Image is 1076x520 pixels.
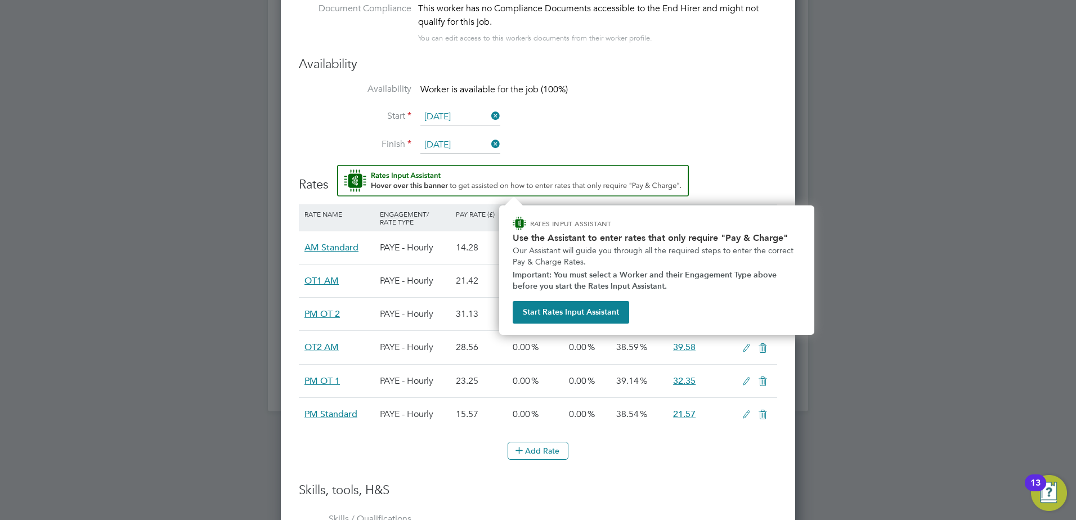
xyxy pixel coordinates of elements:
div: 21.42 [453,265,510,297]
div: 23.25 [453,365,510,397]
span: PM Standard [304,409,357,420]
div: 15.57 [453,398,510,431]
div: PAYE - Hourly [377,298,452,330]
div: 13 [1030,483,1041,497]
div: Employer Cost [566,204,613,231]
span: 0.00 [569,409,586,420]
div: You can edit access to this worker’s documents from their worker profile. [418,32,652,45]
span: 39.58 [673,342,696,353]
p: Our Assistant will guide you through all the required steps to enter the correct Pay & Charge Rates. [513,245,801,267]
span: PM OT 2 [304,308,340,320]
label: Finish [299,138,411,150]
h2: Use the Assistant to enter rates that only require "Pay & Charge" [513,232,801,243]
label: Start [299,110,411,122]
div: PAYE - Hourly [377,265,452,297]
span: Worker is available for the job (100%) [420,84,568,95]
img: ENGAGE Assistant Icon [513,217,526,230]
div: Rate Name [302,204,377,223]
h3: Skills, tools, H&S [299,482,777,499]
button: Add Rate [508,442,568,460]
span: 0.00 [569,342,586,353]
div: This worker has no Compliance Documents accessible to the End Hirer and might not qualify for thi... [418,2,777,29]
span: 39.14 [616,375,639,387]
div: Charge (£) [670,204,737,223]
div: PAYE - Hourly [377,365,452,397]
div: PAYE - Hourly [377,398,452,431]
h3: Availability [299,56,777,73]
label: Document Compliance [299,2,411,43]
strong: Important: You must select a Worker and their Engagement Type above before you start the Rates In... [513,270,779,291]
div: PAYE - Hourly [377,331,452,364]
span: 0.00 [513,409,530,420]
div: 28.56 [453,331,510,364]
span: 32.35 [673,375,696,387]
button: Rate Assistant [337,165,689,196]
button: Open Resource Center, 13 new notifications [1031,475,1067,511]
div: 14.28 [453,231,510,264]
span: 21.57 [673,409,696,420]
span: 0.00 [569,375,586,387]
p: RATES INPUT ASSISTANT [530,219,671,228]
button: Start Rates Input Assistant [513,301,629,324]
div: Agency Markup [613,204,670,231]
h3: Rates [299,165,777,193]
input: Select one [420,109,500,125]
span: OT2 AM [304,342,339,353]
div: PAYE - Hourly [377,231,452,264]
span: 0.00 [513,342,530,353]
input: Select one [420,137,500,154]
span: AM Standard [304,242,358,253]
div: 31.13 [453,298,510,330]
span: 38.59 [616,342,639,353]
div: Holiday Pay [510,204,567,231]
span: PM OT 1 [304,375,340,387]
span: OT1 AM [304,275,339,286]
div: Pay Rate (£) [453,204,510,223]
label: Availability [299,83,411,95]
span: 38.54 [616,409,639,420]
span: 0.00 [513,375,530,387]
div: How to input Rates that only require Pay & Charge [499,205,814,335]
div: Engagement/ Rate Type [377,204,452,231]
